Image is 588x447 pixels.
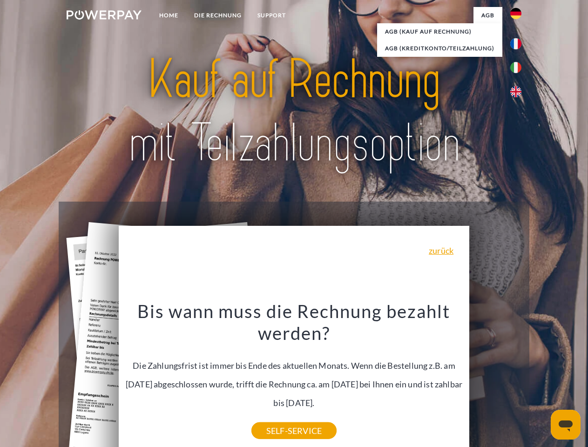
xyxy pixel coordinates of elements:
[250,7,294,24] a: SUPPORT
[251,422,337,439] a: SELF-SERVICE
[377,23,502,40] a: AGB (Kauf auf Rechnung)
[186,7,250,24] a: DIE RECHNUNG
[377,40,502,57] a: AGB (Kreditkonto/Teilzahlung)
[124,300,464,431] div: Die Zahlungsfrist ist immer bis Ende des aktuellen Monats. Wenn die Bestellung z.B. am [DATE] abg...
[151,7,186,24] a: Home
[429,246,453,255] a: zurück
[473,7,502,24] a: agb
[510,86,521,97] img: en
[510,62,521,73] img: it
[551,410,581,440] iframe: Schaltfläche zum Öffnen des Messaging-Fensters
[510,38,521,49] img: fr
[67,10,142,20] img: logo-powerpay-white.svg
[510,8,521,19] img: de
[89,45,499,178] img: title-powerpay_de.svg
[124,300,464,345] h3: Bis wann muss die Rechnung bezahlt werden?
